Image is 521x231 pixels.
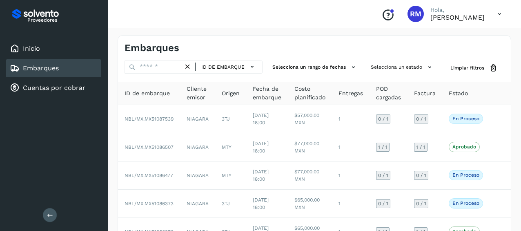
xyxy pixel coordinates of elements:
[269,61,361,74] button: Selecciona un rango de fechas
[125,116,174,122] span: NBL/MX.MX51087539
[23,45,40,52] a: Inicio
[416,145,425,150] span: 1 / 1
[378,117,388,121] span: 0 / 1
[125,201,174,206] span: NBL/MX.MX51086373
[452,172,479,178] p: En proceso
[6,59,101,77] div: Embarques
[378,201,388,206] span: 0 / 1
[180,105,215,133] td: NIAGARA
[288,190,332,218] td: $65,000.00 MXN
[452,116,479,121] p: En proceso
[222,89,240,98] span: Origen
[199,61,259,73] button: ID de embarque
[332,161,370,190] td: 1
[338,89,363,98] span: Entregas
[180,133,215,161] td: NIAGARA
[27,17,98,23] p: Proveedores
[332,190,370,218] td: 1
[125,42,179,54] h4: Embarques
[332,105,370,133] td: 1
[23,64,59,72] a: Embarques
[444,61,504,76] button: Limpiar filtros
[294,85,325,102] span: Costo planificado
[288,161,332,190] td: $77,000.00 MXN
[201,63,245,71] span: ID de embarque
[253,85,281,102] span: Fecha de embarque
[180,161,215,190] td: NIAGARA
[23,84,85,92] a: Cuentas por cobrar
[253,112,269,126] span: [DATE] 18:00
[288,105,332,133] td: $57,000.00 MXN
[215,105,246,133] td: 3TJ
[430,13,485,21] p: RICARDO MONTEMAYOR
[416,201,426,206] span: 0 / 1
[6,79,101,97] div: Cuentas por cobrar
[452,200,479,206] p: En proceso
[416,173,426,178] span: 0 / 1
[430,7,485,13] p: Hola,
[180,190,215,218] td: NIAGARA
[125,89,170,98] span: ID de embarque
[215,133,246,161] td: MTY
[253,197,269,210] span: [DATE] 18:00
[450,64,484,72] span: Limpiar filtros
[414,89,436,98] span: Factura
[416,117,426,121] span: 0 / 1
[452,144,476,150] p: Aprobado
[253,141,269,154] span: [DATE] 18:00
[187,85,209,102] span: Cliente emisor
[253,169,269,182] span: [DATE] 18:00
[288,133,332,161] td: $77,000.00 MXN
[215,161,246,190] td: MTY
[6,40,101,58] div: Inicio
[378,173,388,178] span: 0 / 1
[376,85,401,102] span: POD cargadas
[125,173,173,178] span: NBL/MX.MX51086477
[449,89,468,98] span: Estado
[125,144,174,150] span: NBL/MX.MX51086507
[332,133,370,161] td: 1
[378,145,387,150] span: 1 / 1
[367,61,437,74] button: Selecciona un estado
[215,190,246,218] td: 3TJ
